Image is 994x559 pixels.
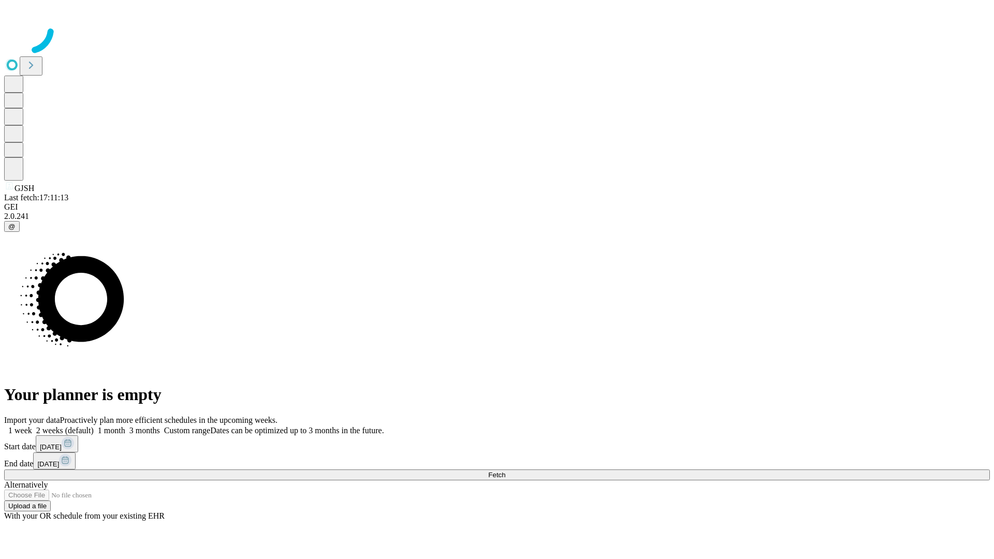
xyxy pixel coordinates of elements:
[60,416,277,424] span: Proactively plan more efficient schedules in the upcoming weeks.
[129,426,160,435] span: 3 months
[4,212,990,221] div: 2.0.241
[8,223,16,230] span: @
[4,193,68,202] span: Last fetch: 17:11:13
[40,443,62,451] span: [DATE]
[14,184,34,193] span: GJSH
[4,469,990,480] button: Fetch
[4,501,51,511] button: Upload a file
[33,452,76,469] button: [DATE]
[488,471,505,479] span: Fetch
[4,511,165,520] span: With your OR schedule from your existing EHR
[98,426,125,435] span: 1 month
[37,460,59,468] span: [DATE]
[36,426,94,435] span: 2 weeks (default)
[4,385,990,404] h1: Your planner is empty
[4,221,20,232] button: @
[8,426,32,435] span: 1 week
[4,202,990,212] div: GEI
[4,416,60,424] span: Import your data
[210,426,384,435] span: Dates can be optimized up to 3 months in the future.
[4,452,990,469] div: End date
[4,480,48,489] span: Alternatively
[4,435,990,452] div: Start date
[36,435,78,452] button: [DATE]
[164,426,210,435] span: Custom range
